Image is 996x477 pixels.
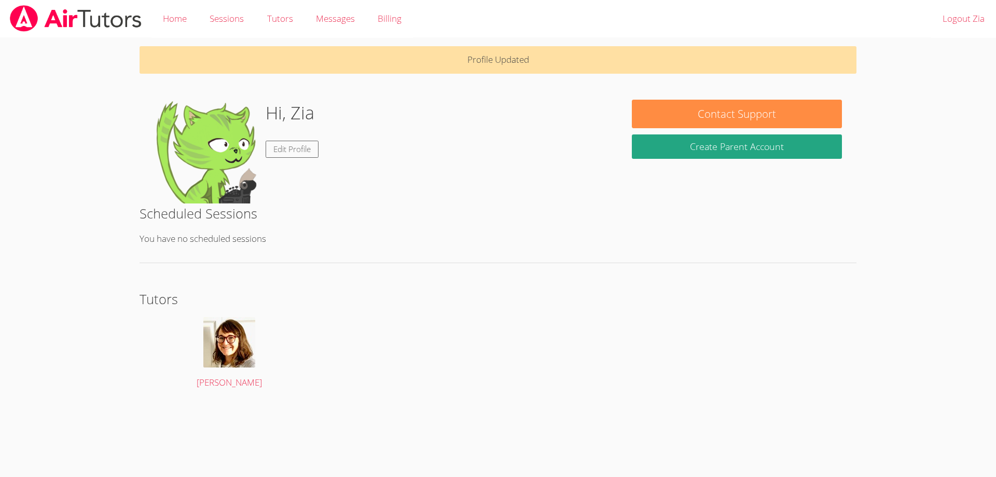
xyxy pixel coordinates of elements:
[9,5,143,32] img: airtutors_banner-c4298cdbf04f3fff15de1276eac7730deb9818008684d7c2e4769d2f7ddbe033.png
[140,203,856,223] h2: Scheduled Sessions
[632,134,842,159] button: Create Parent Account
[154,317,304,390] a: [PERSON_NAME]
[197,376,262,388] span: [PERSON_NAME]
[316,12,355,24] span: Messages
[203,317,255,367] img: Elisa%20AE%20small%20photo.jpg
[140,46,856,74] p: Profile Updated
[632,100,842,128] button: Contact Support
[266,100,314,126] h1: Hi, Zia
[266,141,319,158] a: Edit Profile
[140,231,856,247] p: You have no scheduled sessions
[140,289,856,309] h2: Tutors
[154,100,257,203] img: default.png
